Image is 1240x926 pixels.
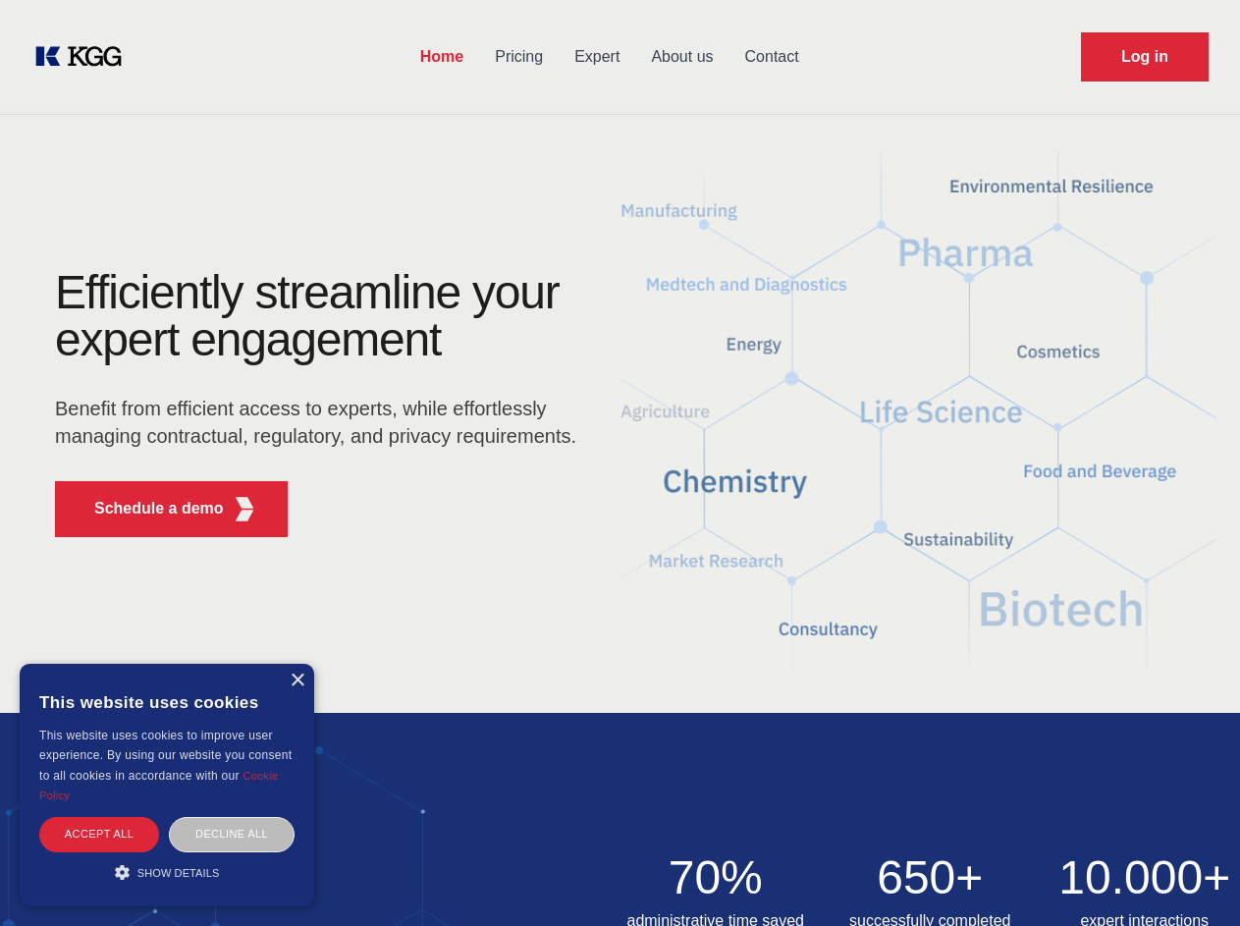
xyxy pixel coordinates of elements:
p: Schedule a demo [94,497,224,520]
img: KGG Fifth Element RED [233,497,257,521]
div: Close [290,674,304,688]
span: This website uses cookies to improve user experience. By using our website you consent to all coo... [39,729,292,783]
p: Benefit from efficient access to experts, while effortlessly managing contractual, regulatory, an... [55,395,589,450]
div: This website uses cookies [39,679,295,726]
a: About us [635,31,728,82]
div: Show details [39,862,295,882]
a: KOL Knowledge Platform: Talk to Key External Experts (KEE) [31,41,137,73]
a: Expert [559,31,635,82]
a: Contact [729,31,815,82]
h1: Efficiently streamline your expert engagement [55,269,589,363]
a: Cookie Policy [39,770,279,801]
span: Show details [137,867,220,879]
a: Home [404,31,479,82]
img: KGG Fifth Element RED [620,128,1217,693]
div: Decline all [169,817,295,851]
h2: 650+ [835,854,1026,901]
a: Pricing [479,31,559,82]
button: Schedule a demoKGG Fifth Element RED [55,481,288,537]
div: Accept all [39,817,159,851]
a: Request Demo [1081,32,1209,82]
h2: 70% [620,854,812,901]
